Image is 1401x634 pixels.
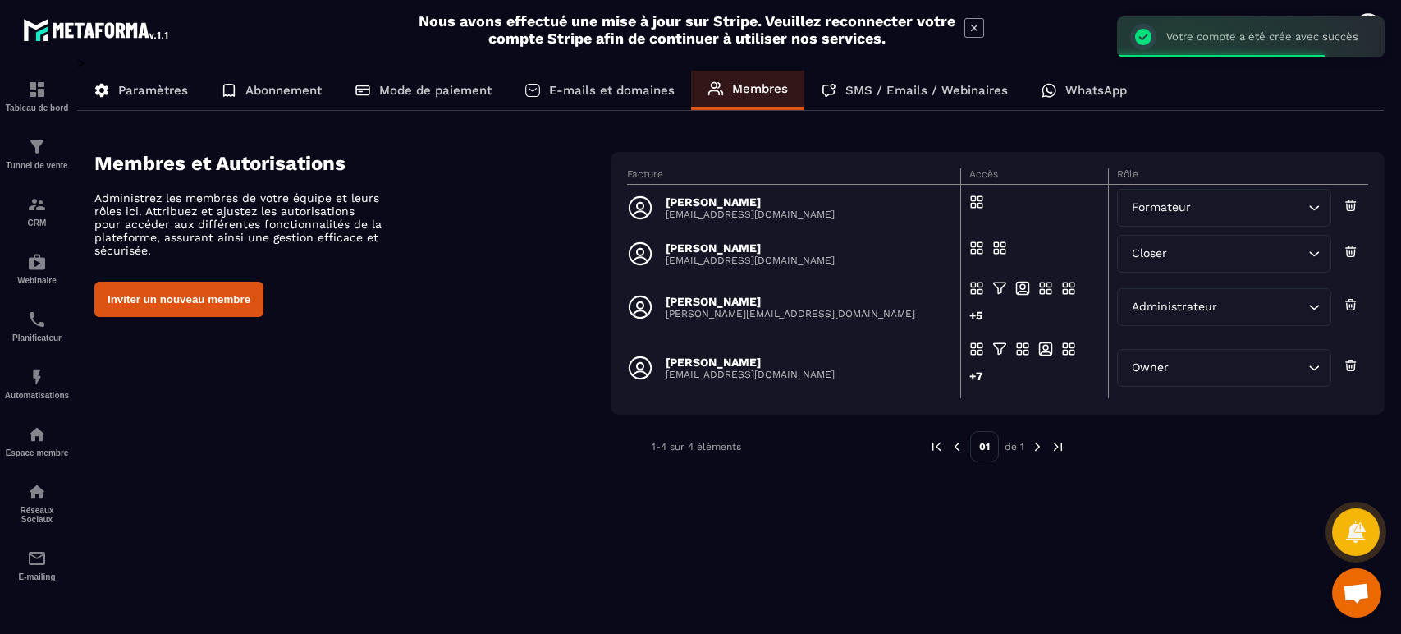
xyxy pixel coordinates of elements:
p: [PERSON_NAME] [666,195,835,209]
input: Search for option [1172,359,1304,377]
p: Administrez les membres de votre équipe et leurs rôles ici. Attribuez et ajustez les autorisation... [94,191,382,257]
p: WhatsApp [1065,83,1127,98]
img: formation [27,80,47,99]
h4: Membres et Autorisations [94,152,611,175]
p: Mode de paiement [379,83,492,98]
span: Formateur [1128,199,1194,217]
p: [EMAIL_ADDRESS][DOMAIN_NAME] [666,209,835,220]
p: 1-4 sur 4 éléments [652,441,741,453]
p: Paramètres [118,83,188,98]
p: [PERSON_NAME] [666,295,915,308]
img: scheduler [27,310,47,329]
input: Search for option [1170,245,1304,263]
h2: Nous avons effectué une mise à jour sur Stripe. Veuillez reconnecter votre compte Stripe afin de ... [418,12,956,47]
a: emailemailE-mailing [4,536,70,594]
p: Espace membre [4,448,70,457]
img: formation [27,195,47,214]
a: formationformationTableau de bord [4,67,70,125]
p: Planificateur [4,333,70,342]
div: Search for option [1117,189,1331,227]
p: [PERSON_NAME] [666,356,835,369]
p: CRM [4,218,70,227]
th: Rôle [1109,168,1368,185]
p: [PERSON_NAME][EMAIL_ADDRESS][DOMAIN_NAME] [666,308,915,319]
p: SMS / Emails / Webinaires [845,83,1008,98]
p: [EMAIL_ADDRESS][DOMAIN_NAME] [666,255,835,266]
p: de 1 [1005,440,1024,453]
span: Administrateur [1128,298,1220,316]
p: Webinaire [4,276,70,285]
div: > [77,55,1385,487]
p: Tunnel de vente [4,161,70,170]
img: prev [950,439,964,454]
input: Search for option [1220,298,1304,316]
a: Ouvrir le chat [1332,568,1381,618]
div: Search for option [1117,349,1331,387]
a: automationsautomationsAutomatisations [4,355,70,412]
p: [PERSON_NAME] [666,241,835,255]
input: Search for option [1194,199,1304,217]
button: Inviter un nouveau membre [94,282,270,317]
span: Closer [1128,245,1170,263]
div: Search for option [1117,288,1331,326]
a: formationformationTunnel de vente [4,125,70,182]
p: Tableau de bord [4,103,70,113]
img: logo [23,15,171,44]
img: automations [27,367,47,387]
p: Réseaux Sociaux [4,506,70,524]
img: next [1051,439,1065,454]
img: automations [27,425,47,444]
img: prev [929,439,944,454]
img: next [1030,439,1045,454]
th: Accès [960,168,1109,185]
th: Facture [627,168,960,185]
img: formation [27,137,47,157]
p: Abonnement [245,83,322,98]
a: schedulerschedulerPlanificateur [4,297,70,355]
img: email [27,549,47,568]
p: 01 [970,431,999,462]
img: automations [27,252,47,272]
span: Owner [1128,359,1172,377]
div: +7 [969,368,984,394]
a: automationsautomationsEspace membre [4,412,70,470]
img: social-network [27,482,47,502]
p: Automatisations [4,391,70,400]
a: formationformationCRM [4,182,70,240]
p: E-mailing [4,572,70,581]
div: Search for option [1117,235,1331,273]
div: +5 [969,307,984,333]
a: social-networksocial-networkRéseaux Sociaux [4,470,70,536]
p: E-mails et domaines [549,83,675,98]
p: Membres [732,81,788,96]
a: automationsautomationsWebinaire [4,240,70,297]
p: [EMAIL_ADDRESS][DOMAIN_NAME] [666,369,835,380]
